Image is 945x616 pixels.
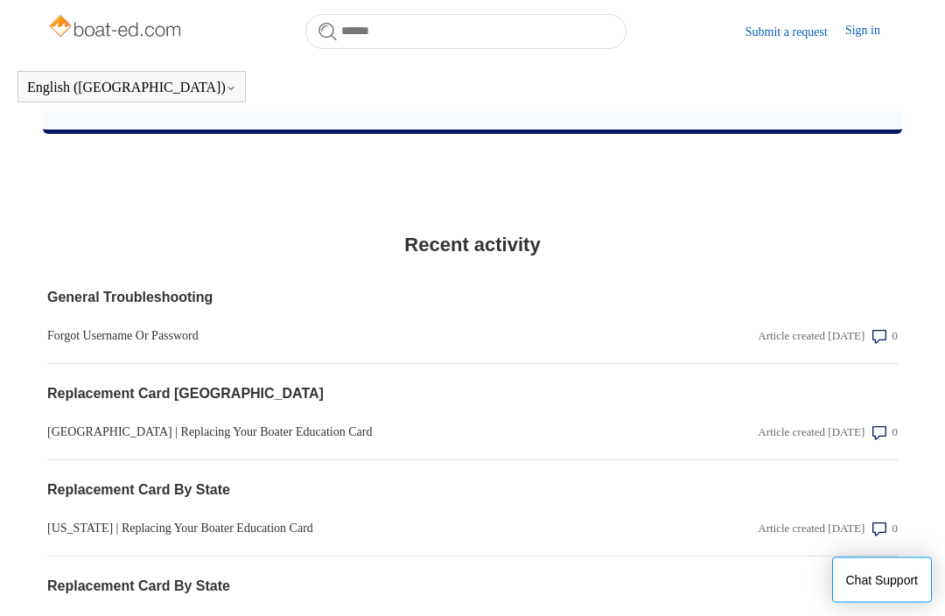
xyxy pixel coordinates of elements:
img: Boat-Ed Help Center home page [47,10,186,45]
div: Article created [DATE] [758,424,864,442]
h2: Recent activity [47,231,898,260]
button: English ([GEOGRAPHIC_DATA]) [27,80,236,95]
a: Replacement Card [GEOGRAPHIC_DATA] [47,384,642,405]
a: Sign in [845,21,898,42]
div: Article created [DATE] [758,328,864,346]
a: [GEOGRAPHIC_DATA] | Replacing Your Boater Education Card [47,423,642,442]
div: Article created [DATE] [758,521,864,538]
a: [US_STATE] | Replacing Your Boater Education Card [47,520,642,538]
a: General Troubleshooting [47,288,642,309]
a: Submit a request [745,23,845,41]
button: Chat Support [832,557,933,603]
a: Forgot Username Or Password [47,327,642,346]
a: Replacement Card By State [47,577,642,598]
a: Replacement Card By State [47,480,642,501]
input: Search [305,14,626,49]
